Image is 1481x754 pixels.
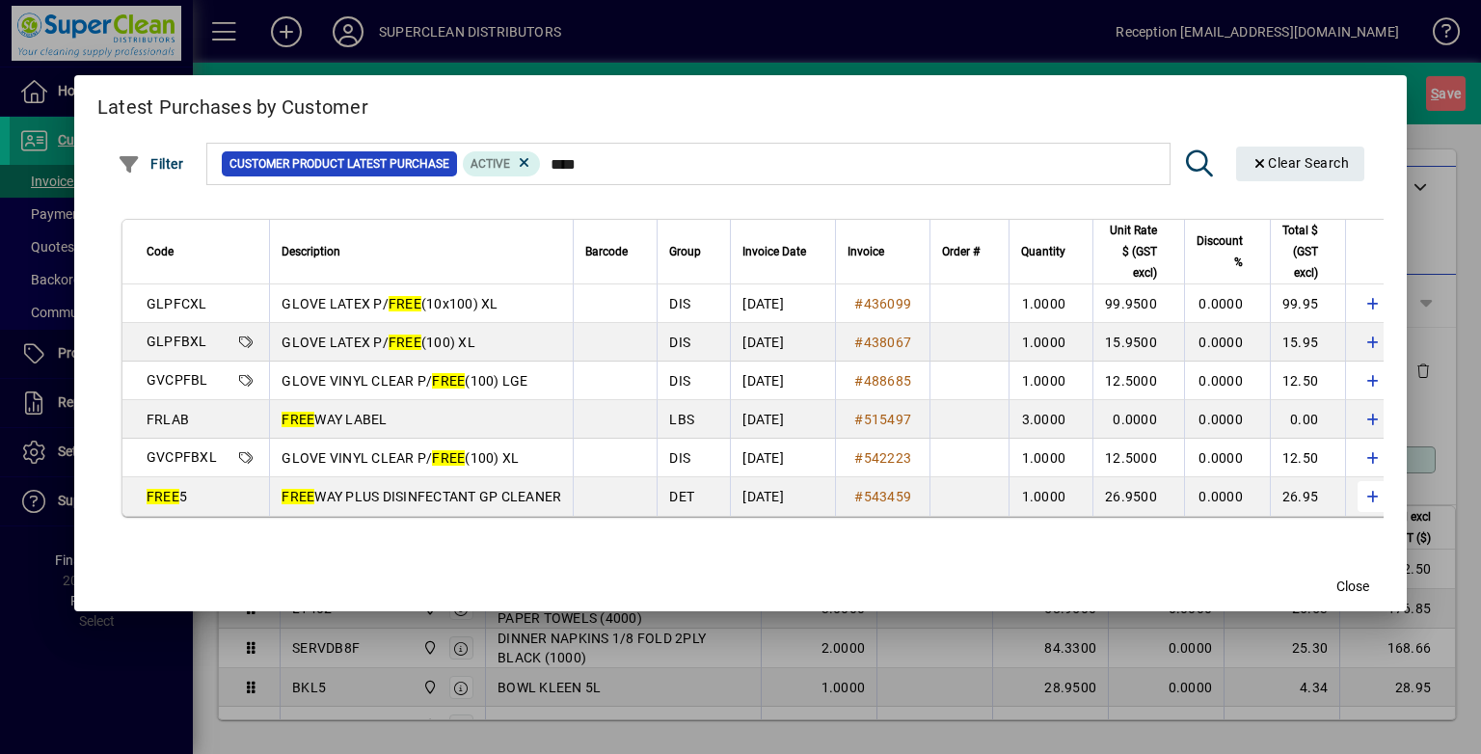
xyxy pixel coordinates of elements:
td: 0.0000 [1184,439,1270,477]
td: 0.0000 [1092,400,1184,439]
span: Filter [118,156,184,172]
td: 1.0000 [1009,439,1092,477]
span: DET [669,489,694,504]
span: DIS [669,296,690,311]
span: Code [147,241,174,262]
div: Order # [942,241,997,262]
span: WAY LABEL [282,412,387,427]
em: FREE [147,489,179,504]
div: Barcode [585,241,645,262]
em: FREE [432,450,465,466]
td: 1.0000 [1009,323,1092,362]
td: [DATE] [730,362,835,400]
span: GLOVE LATEX P/ (10x100) XL [282,296,498,311]
span: 542223 [864,450,912,466]
span: Barcode [585,241,628,262]
td: 0.0000 [1184,284,1270,323]
span: LBS [669,412,694,427]
div: Code [147,241,258,262]
a: #436099 [848,293,918,314]
td: 0.00 [1270,400,1345,439]
span: # [854,373,863,389]
span: Close [1336,577,1369,597]
div: Invoice Date [742,241,823,262]
span: 5 [147,489,187,504]
td: 1.0000 [1009,284,1092,323]
span: Clear Search [1252,155,1350,171]
span: GLPFCXL [147,296,207,311]
span: # [854,412,863,427]
td: 15.95 [1270,323,1345,362]
td: 0.0000 [1184,362,1270,400]
mat-chip: Product Activation Status: Active [463,151,540,176]
em: FREE [389,296,421,311]
td: [DATE] [730,284,835,323]
span: Order # [942,241,980,262]
span: GLOVE LATEX P/ (100) XL [282,335,475,350]
td: 26.95 [1270,477,1345,516]
span: GLOVE VINYL CLEAR P/ (100) XL [282,450,519,466]
span: 436099 [864,296,912,311]
div: Invoice [848,241,918,262]
button: Clear [1236,147,1365,181]
span: DIS [669,335,690,350]
td: [DATE] [730,439,835,477]
span: 543459 [864,489,912,504]
td: 26.9500 [1092,477,1184,516]
td: 0.0000 [1184,477,1270,516]
em: FREE [282,489,314,504]
span: GVCPFBL [147,372,208,388]
em: FREE [282,412,314,427]
td: [DATE] [730,323,835,362]
a: #542223 [848,447,918,469]
td: 99.95 [1270,284,1345,323]
td: 1.0000 [1009,477,1092,516]
td: 0.0000 [1184,323,1270,362]
div: Unit Rate $ (GST excl) [1105,220,1174,283]
td: 99.9500 [1092,284,1184,323]
span: Customer Product Latest Purchase [229,154,449,174]
span: GLPFBXL [147,334,207,349]
h2: Latest Purchases by Customer [74,75,1407,131]
button: Close [1322,569,1384,604]
span: Active [471,157,510,171]
span: Total $ (GST excl) [1282,220,1318,283]
a: #488685 [848,370,918,391]
span: Discount % [1197,230,1243,273]
td: 0.0000 [1184,400,1270,439]
span: 488685 [864,373,912,389]
div: Quantity [1021,241,1083,262]
span: FRLAB [147,412,189,427]
td: [DATE] [730,400,835,439]
td: 12.50 [1270,439,1345,477]
button: Filter [113,147,189,181]
span: Invoice Date [742,241,806,262]
a: #515497 [848,409,918,430]
span: 515497 [864,412,912,427]
div: Group [669,241,718,262]
td: 3.0000 [1009,400,1092,439]
span: Description [282,241,340,262]
a: #438067 [848,332,918,353]
span: Unit Rate $ (GST excl) [1105,220,1157,283]
span: # [854,489,863,504]
span: DIS [669,450,690,466]
em: FREE [389,335,421,350]
span: Invoice [848,241,884,262]
td: 12.50 [1270,362,1345,400]
span: WAY PLUS DISINFECTANT GP CLEANER [282,489,561,504]
span: GVCPFBXL [147,449,217,465]
span: Group [669,241,701,262]
div: Discount % [1197,230,1260,273]
span: Quantity [1021,241,1065,262]
div: Total $ (GST excl) [1282,220,1335,283]
span: 438067 [864,335,912,350]
em: FREE [432,373,465,389]
span: # [854,450,863,466]
a: #543459 [848,486,918,507]
span: # [854,335,863,350]
span: GLOVE VINYL CLEAR P/ (100) LGE [282,373,527,389]
span: DIS [669,373,690,389]
td: 15.9500 [1092,323,1184,362]
td: 12.5000 [1092,362,1184,400]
